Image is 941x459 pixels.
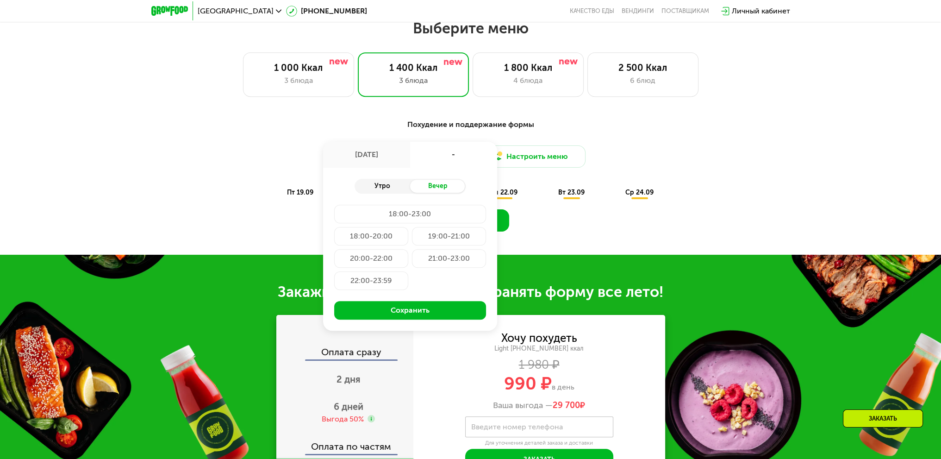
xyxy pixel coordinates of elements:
div: 3 блюда [368,75,459,86]
button: Сохранить [334,301,486,320]
div: 6 блюд [597,75,689,86]
span: вт 23.09 [558,189,585,196]
div: 1 400 Ккал [368,62,459,73]
div: Выгода 50% [322,414,364,424]
div: Для уточнения деталей заказа и доставки [465,440,613,447]
div: поставщикам [661,7,709,15]
div: 3 блюда [253,75,344,86]
span: 2 дня [337,374,361,385]
div: Оплата по частям [277,433,413,454]
div: 18:00-20:00 [334,227,408,245]
div: 1 000 Ккал [253,62,344,73]
span: [GEOGRAPHIC_DATA] [198,7,274,15]
div: Вечер [410,180,466,193]
div: Заказать [843,409,923,428]
div: Ваша выгода — [413,401,665,411]
span: 990 ₽ [504,373,552,394]
span: ср 24.09 [625,189,654,196]
div: Утро [355,180,410,193]
div: 18:00-23:00 [334,205,486,223]
a: Качество еды [570,7,614,15]
div: 22:00-23:59 [334,271,408,290]
div: Оплата сразу [277,347,413,359]
div: 20:00-22:00 [334,249,408,268]
div: Хочу похудеть [501,333,577,343]
div: Light [PHONE_NUMBER] ккал [413,345,665,353]
span: 6 дней [334,401,363,412]
div: - [410,142,497,168]
div: Похудение и поддержание формы [197,119,745,131]
div: 2 500 Ккал [597,62,689,73]
div: 1 980 ₽ [413,360,665,370]
div: 4 блюда [482,75,574,86]
label: Введите номер телефона [471,424,563,429]
span: пт 19.09 [287,189,313,196]
a: [PHONE_NUMBER] [286,6,367,17]
a: Вендинги [622,7,654,15]
div: Личный кабинет [732,6,790,17]
div: 1 800 Ккал [482,62,574,73]
span: ₽ [553,401,585,411]
span: пн 22.09 [490,189,517,196]
h2: Выберите меню [30,19,911,38]
div: 19:00-21:00 [412,227,486,245]
div: [DATE] [323,142,410,168]
span: в день [552,383,574,391]
button: Настроить меню [474,145,586,168]
span: 29 700 [553,400,580,410]
div: 21:00-23:00 [412,249,486,268]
